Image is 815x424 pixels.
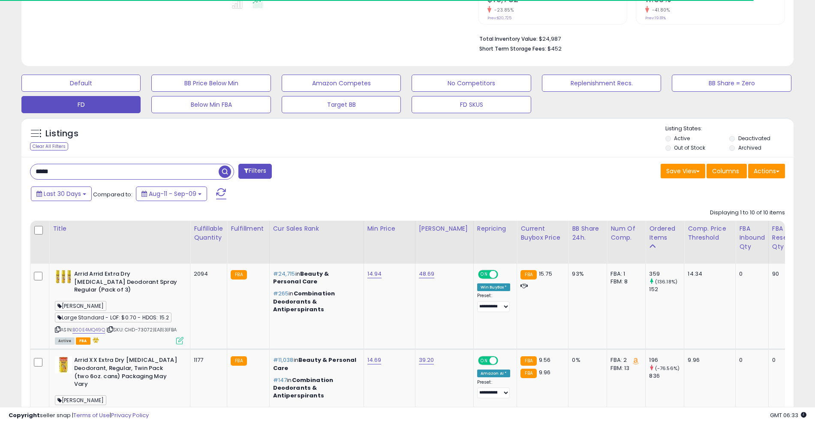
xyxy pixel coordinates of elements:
[649,224,680,242] div: Ordered Items
[273,270,295,278] span: #24,715
[479,357,490,364] span: ON
[520,369,536,378] small: FBA
[770,411,806,419] span: 2025-10-10 06:33 GMT
[412,75,531,92] button: No Competitors
[748,164,785,178] button: Actions
[572,224,603,242] div: BB Share 24h.
[655,365,680,372] small: (-76.56%)
[273,356,357,372] span: Beauty & Personal Care
[367,356,382,364] a: 14.69
[649,356,684,364] div: 196
[739,270,762,278] div: 0
[273,270,329,286] span: Beauty & Personal Care
[688,356,729,364] div: 9.96
[282,96,401,113] button: Target BB
[772,356,798,364] div: 0
[93,190,132,198] span: Compared to:
[273,356,294,364] span: #11,038
[194,224,223,242] div: Fulfillable Quantity
[477,379,511,399] div: Preset:
[21,96,141,113] button: FD
[712,167,739,175] span: Columns
[477,370,511,377] div: Amazon AI *
[610,364,639,372] div: FBM: 13
[273,224,360,233] div: Cur Sales Rank
[496,357,510,364] span: OFF
[419,270,435,278] a: 48.69
[55,301,106,311] span: [PERSON_NAME]
[539,270,552,278] span: 15.75
[273,289,335,313] span: Combination Deodorants & Antiperspirants
[520,270,536,280] small: FBA
[55,313,171,322] span: Large Standard - LOF: $0.70 - HDOS: 15.2
[55,337,75,345] span: All listings currently available for purchase on Amazon
[231,356,247,366] small: FBA
[649,286,684,293] div: 152
[419,224,470,233] div: [PERSON_NAME]
[772,270,798,278] div: 90
[674,135,690,142] label: Active
[739,356,762,364] div: 0
[194,356,220,364] div: 1177
[487,15,511,21] small: Prev: $20,725
[74,270,178,296] b: Arrid Arrid Extra Dry [MEDICAL_DATA] Deodorant Spray Regular (Pack of 3)
[273,376,357,400] p: in
[477,293,511,312] div: Preset:
[9,411,40,419] strong: Copyright
[477,224,514,233] div: Repricing
[74,356,178,390] b: Arrid XX Extra Dry [MEDICAL_DATA] Deodorant, Regular, Twin Pack (two 6oz. cans) Packaging May Vary
[31,186,92,201] button: Last 30 Days
[72,326,105,334] a: B00E4MQ49Q
[90,337,99,343] i: hazardous material
[479,271,490,278] span: ON
[55,270,72,283] img: 51LFk21KphL._SL40_.jpg
[520,224,565,242] div: Current Buybox Price
[273,270,357,286] p: in
[738,135,770,142] label: Deactivated
[194,270,220,278] div: 2094
[520,356,536,366] small: FBA
[479,45,546,52] b: Short Term Storage Fees:
[55,395,106,405] span: [PERSON_NAME]
[610,356,639,364] div: FBA: 2
[231,224,265,233] div: Fulfillment
[238,164,272,179] button: Filters
[151,75,271,92] button: BB Price Below Min
[9,412,149,420] div: seller snap | |
[496,271,510,278] span: OFF
[649,270,684,278] div: 359
[479,35,538,42] b: Total Inventory Value:
[572,356,600,364] div: 0%
[738,144,761,151] label: Archived
[661,164,705,178] button: Save View
[649,7,670,13] small: -41.80%
[739,224,765,251] div: FBA inbound Qty
[149,189,196,198] span: Aug-11 - Sep-09
[282,75,401,92] button: Amazon Competes
[55,270,183,343] div: ASIN:
[45,128,78,140] h5: Listings
[707,164,747,178] button: Columns
[76,337,90,345] span: FBA
[53,224,186,233] div: Title
[367,270,382,278] a: 14.94
[610,224,642,242] div: Num of Comp.
[610,278,639,286] div: FBM: 8
[649,372,684,380] div: 836
[30,142,68,150] div: Clear All Filters
[273,289,289,298] span: #265
[273,290,357,313] p: in
[44,189,81,198] span: Last 30 Days
[542,75,661,92] button: Replenishment Recs.
[21,75,141,92] button: Default
[273,376,334,400] span: Combination Deodorants & Antiperspirants
[772,224,801,251] div: FBA Reserved Qty
[547,45,562,53] span: $452
[710,209,785,217] div: Displaying 1 to 10 of 10 items
[151,96,271,113] button: Below Min FBA
[479,33,779,43] li: $24,987
[111,411,149,419] a: Privacy Policy
[645,15,666,21] small: Prev: 19.81%
[273,356,357,372] p: in
[610,270,639,278] div: FBA: 1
